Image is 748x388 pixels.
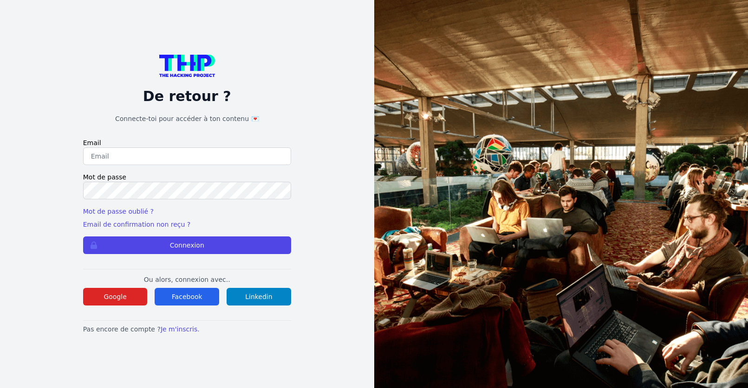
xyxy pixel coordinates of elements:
[83,208,154,215] a: Mot de passe oublié ?
[83,236,291,254] button: Connexion
[83,138,291,147] label: Email
[83,288,148,305] button: Google
[159,55,215,77] img: logo
[83,114,291,123] h1: Connecte-toi pour accéder à ton contenu 💌
[155,288,219,305] button: Facebook
[83,324,291,334] p: Pas encore de compte ?
[83,88,291,105] p: De retour ?
[83,172,291,182] label: Mot de passe
[83,221,190,228] a: Email de confirmation non reçu ?
[83,275,291,284] p: Ou alors, connexion avec..
[83,147,291,165] input: Email
[161,325,200,333] a: Je m'inscris.
[227,288,291,305] button: Linkedin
